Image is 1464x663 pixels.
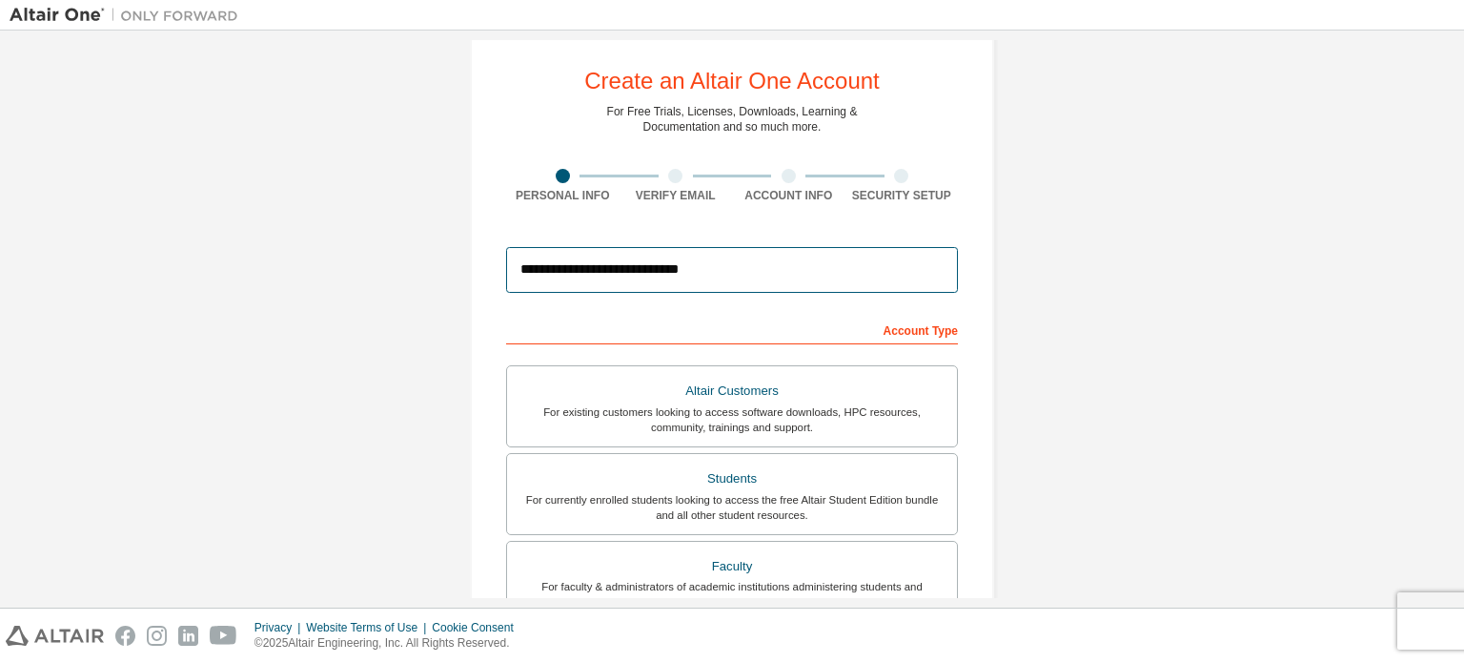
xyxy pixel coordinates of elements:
[732,188,845,203] div: Account Info
[210,626,237,646] img: youtube.svg
[518,579,945,610] div: For faculty & administrators of academic institutions administering students and accessing softwa...
[518,492,945,523] div: For currently enrolled students looking to access the free Altair Student Edition bundle and all ...
[432,620,524,635] div: Cookie Consent
[10,6,248,25] img: Altair One
[254,620,306,635] div: Privacy
[518,404,945,435] div: For existing customers looking to access software downloads, HPC resources, community, trainings ...
[584,70,880,93] div: Create an Altair One Account
[518,466,945,492] div: Students
[845,188,959,203] div: Security Setup
[6,626,104,646] img: altair_logo.svg
[254,635,525,652] p: © 2025 Altair Engineering, Inc. All Rights Reserved.
[506,188,620,203] div: Personal Info
[518,378,945,404] div: Altair Customers
[607,104,858,135] div: For Free Trials, Licenses, Downloads, Learning & Documentation and so much more.
[506,314,958,344] div: Account Type
[147,626,167,646] img: instagram.svg
[306,620,432,635] div: Website Terms of Use
[518,553,945,580] div: Faculty
[115,626,135,646] img: facebook.svg
[178,626,198,646] img: linkedin.svg
[620,188,733,203] div: Verify Email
